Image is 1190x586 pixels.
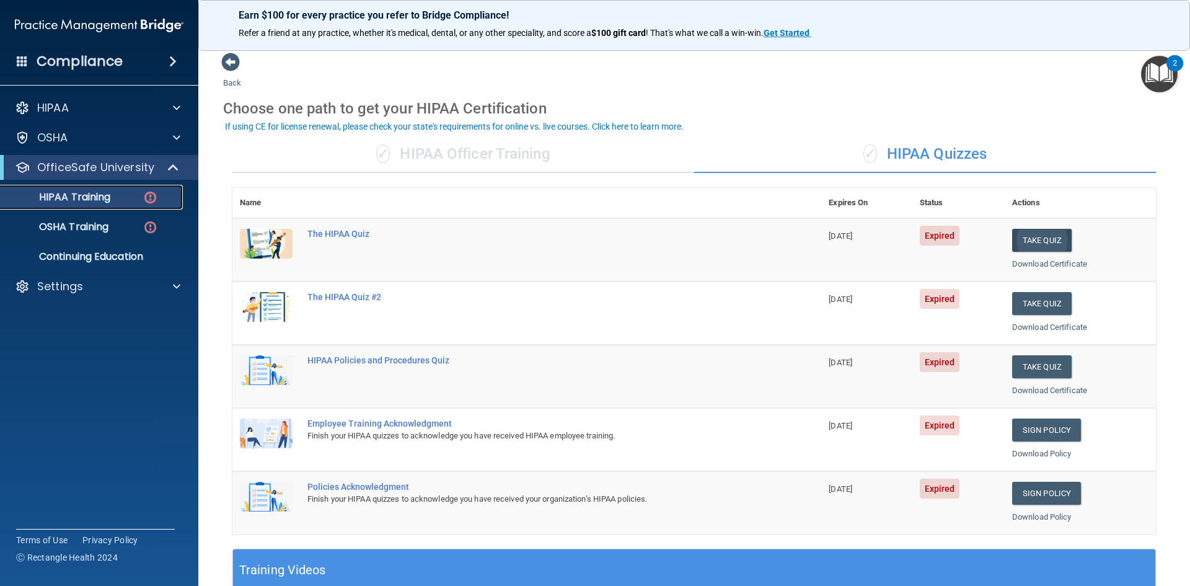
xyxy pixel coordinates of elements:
div: The HIPAA Quiz #2 [307,292,759,302]
a: Get Started [764,28,811,38]
a: OSHA [15,130,180,145]
a: Download Certificate [1012,322,1087,332]
div: Employee Training Acknowledgment [307,419,759,428]
strong: Get Started [764,28,809,38]
span: Expired [920,479,960,499]
span: [DATE] [829,231,852,241]
img: PMB logo [15,13,183,38]
div: If using CE for license renewal, please check your state's requirements for online vs. live cours... [225,122,684,131]
span: ! That's what we call a win-win. [646,28,764,38]
p: HIPAA Training [8,191,110,203]
a: HIPAA [15,100,180,115]
span: Expired [920,415,960,435]
div: Policies Acknowledgment [307,482,759,492]
button: Open Resource Center, 2 new notifications [1141,56,1178,92]
img: danger-circle.6113f641.png [143,220,158,235]
th: Status [912,188,1005,218]
span: [DATE] [829,295,852,304]
a: Terms of Use [16,534,68,546]
a: Privacy Policy [82,534,138,546]
p: Continuing Education [8,251,177,263]
span: ✓ [376,144,390,163]
button: Take Quiz [1012,355,1072,378]
div: HIPAA Quizzes [694,136,1156,173]
span: [DATE] [829,358,852,367]
div: Finish your HIPAA quizzes to acknowledge you have received your organization’s HIPAA policies. [307,492,759,507]
div: HIPAA Officer Training [232,136,694,173]
div: 2 [1173,63,1177,79]
span: Ⓒ Rectangle Health 2024 [16,551,118,564]
a: Download Certificate [1012,386,1087,395]
th: Actions [1005,188,1156,218]
a: Back [223,63,241,87]
img: danger-circle.6113f641.png [143,190,158,205]
p: OfficeSafe University [37,160,154,175]
h4: Compliance [37,53,123,70]
div: Choose one path to get your HIPAA Certification [223,91,1165,127]
button: Take Quiz [1012,292,1072,315]
a: OfficeSafe University [15,160,180,175]
a: Sign Policy [1012,482,1081,505]
span: [DATE] [829,421,852,430]
span: ✓ [863,144,877,163]
span: Expired [920,289,960,309]
a: Download Certificate [1012,259,1087,269]
strong: $100 gift card [591,28,646,38]
a: Settings [15,279,180,294]
span: Expired [920,352,960,372]
a: Download Policy [1012,449,1072,458]
a: Download Policy [1012,512,1072,522]
button: If using CE for license renewal, please check your state's requirements for online vs. live cours... [223,120,685,133]
span: Expired [920,226,960,246]
p: Earn $100 for every practice you refer to Bridge Compliance! [239,9,1150,21]
a: Sign Policy [1012,419,1081,442]
div: Finish your HIPAA quizzes to acknowledge you have received HIPAA employee training. [307,428,759,443]
span: [DATE] [829,484,852,494]
div: The HIPAA Quiz [307,229,759,239]
span: Refer a friend at any practice, whether it's medical, dental, or any other speciality, and score a [239,28,591,38]
th: Name [232,188,300,218]
h5: Training Videos [239,559,326,581]
th: Expires On [821,188,912,218]
p: Settings [37,279,83,294]
div: HIPAA Policies and Procedures Quiz [307,355,759,365]
p: HIPAA [37,100,69,115]
button: Take Quiz [1012,229,1072,252]
p: OSHA Training [8,221,108,233]
p: OSHA [37,130,68,145]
